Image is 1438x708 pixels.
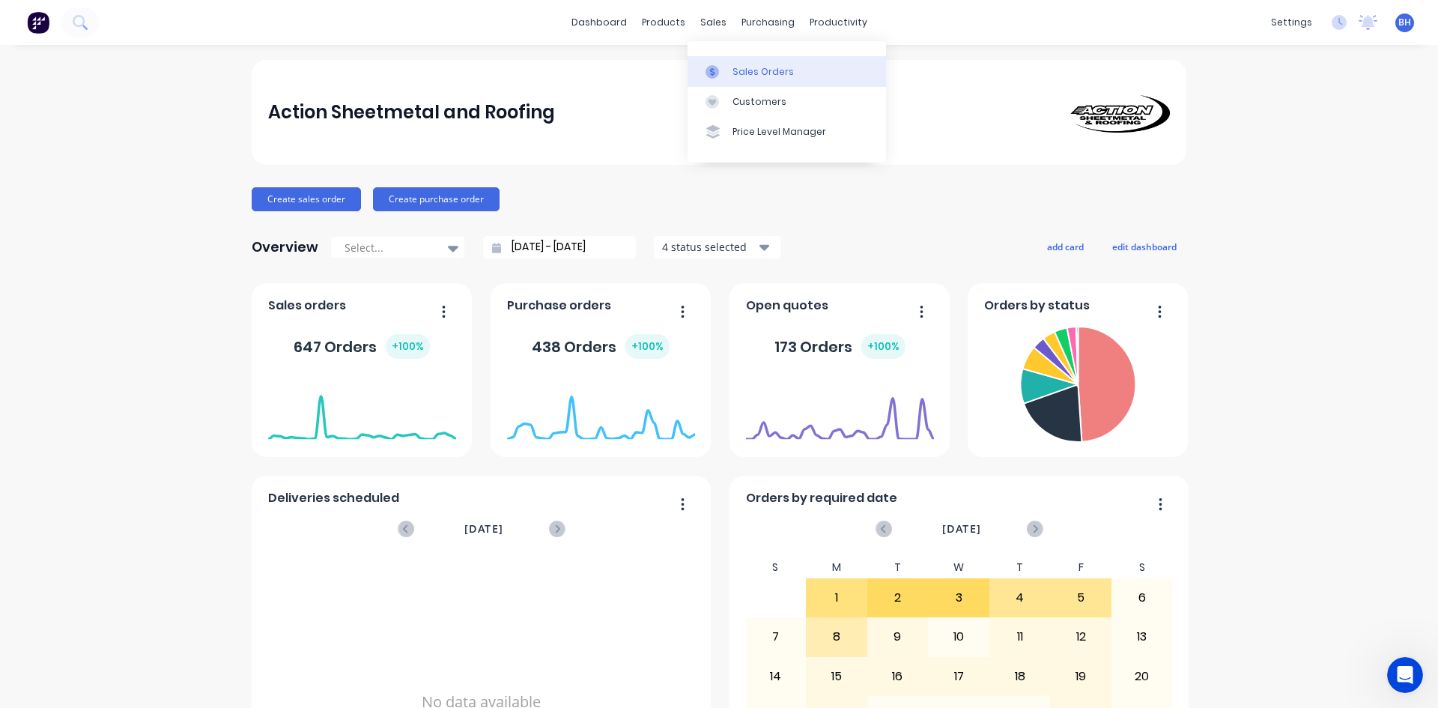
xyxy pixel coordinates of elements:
[1051,579,1111,617] div: 5
[989,557,1051,578] div: T
[868,618,928,656] div: 9
[1051,658,1111,695] div: 19
[929,579,989,617] div: 3
[507,297,611,315] span: Purchase orders
[1065,92,1170,133] img: Action Sheetmetal and Roofing
[252,232,318,262] div: Overview
[746,297,828,315] span: Open quotes
[1050,557,1111,578] div: F
[386,334,430,359] div: + 100 %
[1398,16,1411,29] span: BH
[990,579,1050,617] div: 4
[1037,237,1093,256] button: add card
[625,334,670,359] div: + 100 %
[268,489,399,507] span: Deliveries scheduled
[984,297,1090,315] span: Orders by status
[1387,657,1423,693] iframe: Intercom live chat
[693,11,734,34] div: sales
[1102,237,1186,256] button: edit dashboard
[1112,658,1172,695] div: 20
[732,95,786,109] div: Customers
[1263,11,1320,34] div: settings
[1051,618,1111,656] div: 12
[929,658,989,695] div: 17
[990,618,1050,656] div: 11
[654,236,781,258] button: 4 status selected
[861,334,905,359] div: + 100 %
[688,87,886,117] a: Customers
[806,557,867,578] div: M
[634,11,693,34] div: products
[464,521,503,537] span: [DATE]
[802,11,875,34] div: productivity
[929,618,989,656] div: 10
[867,557,929,578] div: T
[268,297,346,315] span: Sales orders
[990,658,1050,695] div: 18
[868,658,928,695] div: 16
[928,557,989,578] div: W
[746,658,806,695] div: 14
[688,56,886,86] a: Sales Orders
[807,579,867,617] div: 1
[373,187,500,211] button: Create purchase order
[746,618,806,656] div: 7
[532,334,670,359] div: 438 Orders
[1112,618,1172,656] div: 13
[868,579,928,617] div: 2
[774,334,905,359] div: 173 Orders
[268,97,555,127] div: Action Sheetmetal and Roofing
[27,11,49,34] img: Factory
[1112,579,1172,617] div: 6
[745,557,807,578] div: S
[734,11,802,34] div: purchasing
[688,117,886,147] a: Price Level Manager
[662,239,756,255] div: 4 status selected
[807,658,867,695] div: 15
[564,11,634,34] a: dashboard
[942,521,981,537] span: [DATE]
[732,65,794,79] div: Sales Orders
[1111,557,1173,578] div: S
[732,125,826,139] div: Price Level Manager
[294,334,430,359] div: 647 Orders
[807,618,867,656] div: 8
[252,187,361,211] button: Create sales order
